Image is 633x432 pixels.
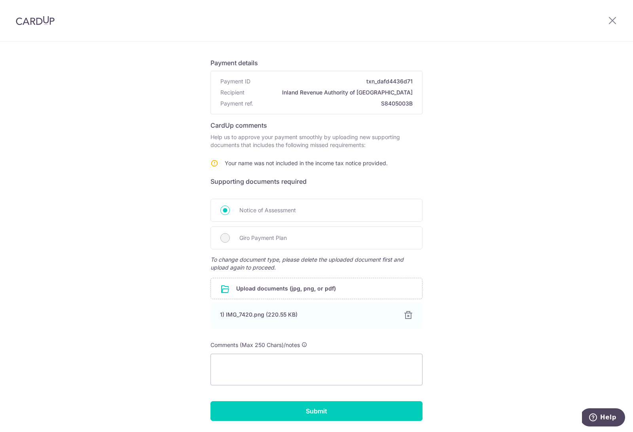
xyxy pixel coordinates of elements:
span: Inland Revenue Authority of [GEOGRAPHIC_DATA] [248,89,413,96]
span: Recipient [220,89,244,96]
span: Comments (Max 250 Chars)/notes [210,341,300,348]
span: Your name was not included in the income tax notice provided. [225,160,388,166]
h6: Payment details [210,58,423,68]
span: txn_dafd4436d71 [254,77,413,85]
span: S8405003B [256,100,413,108]
span: Notice of Assessment [239,206,413,215]
h6: CardUp comments [210,121,423,130]
iframe: Opens a widget where you can find more information [582,408,625,428]
div: Upload documents (jpg, png, or pdf) [210,278,423,299]
span: To change document type, please delete the uploaded document first and upload again to proceed. [210,256,423,272]
input: Submit [210,401,423,421]
span: Payment ref. [220,100,253,108]
img: CardUp [16,16,55,25]
span: Payment ID [220,77,250,85]
h6: Supporting documents required [210,177,423,186]
span: Giro Payment Plan [239,233,413,243]
p: Help us to approve your payment smoothly by uploading new supporting documents that includes the ... [210,133,423,149]
div: 1) IMG_7420.png (220.55 KB) [220,311,394,319]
